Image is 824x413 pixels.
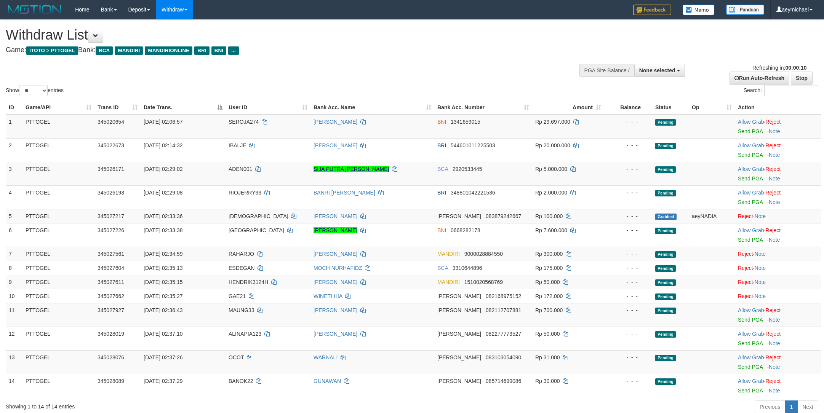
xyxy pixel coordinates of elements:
[229,378,253,384] span: BANOK22
[144,265,182,271] span: [DATE] 02:35:13
[229,265,254,271] span: ESDEGAN
[98,354,124,360] span: 345028076
[226,100,310,115] th: User ID: activate to sort column ascending
[6,327,22,350] td: 12
[486,354,521,360] span: Copy 083103054090 to clipboard
[607,226,649,234] div: - - -
[229,331,261,337] span: ALINAPIA123
[437,265,448,271] span: BCA
[769,152,780,158] a: Note
[765,378,781,384] a: Reject
[314,331,357,337] a: [PERSON_NAME]
[738,354,765,360] span: ·
[144,378,182,384] span: [DATE] 02:37:29
[144,213,182,219] span: [DATE] 02:33:36
[22,261,94,275] td: PTTOGEL
[22,115,94,139] td: PTTOGEL
[437,142,446,148] span: BRI
[535,166,567,172] span: Rp 5.000.000
[98,307,124,313] span: 345027927
[735,261,821,275] td: ·
[738,152,763,158] a: Send PGA
[96,46,113,55] span: BCA
[98,265,124,271] span: 345027604
[451,119,480,125] span: Copy 1341659015 to clipboard
[735,303,821,327] td: ·
[314,354,338,360] a: WARNALI
[98,227,124,233] span: 345027226
[314,190,375,196] a: BANRI [PERSON_NAME]
[535,190,567,196] span: Rp 2.000.000
[98,293,124,299] span: 345027662
[655,355,676,361] span: Pending
[144,166,182,172] span: [DATE] 02:29:02
[6,115,22,139] td: 1
[633,5,671,15] img: Feedback.jpg
[738,119,764,125] a: Allow Grab
[738,378,765,384] span: ·
[535,331,560,337] span: Rp 50.000
[689,100,735,115] th: Op: activate to sort column ascending
[769,199,780,205] a: Note
[738,142,765,148] span: ·
[607,377,649,385] div: - - -
[6,223,22,247] td: 6
[735,327,821,350] td: ·
[738,307,765,313] span: ·
[453,166,482,172] span: Copy 2920533445 to clipboard
[769,175,780,182] a: Note
[98,279,124,285] span: 345027611
[738,331,765,337] span: ·
[535,213,563,219] span: Rp 100.000
[144,251,182,257] span: [DATE] 02:34:59
[791,72,813,85] a: Stop
[769,340,780,346] a: Note
[98,251,124,257] span: 345027561
[453,265,482,271] span: Copy 3310644896 to clipboard
[314,378,341,384] a: GUNAWAN
[655,293,676,300] span: Pending
[769,387,780,394] a: Note
[535,378,560,384] span: Rp 30.000
[22,289,94,303] td: PTTOGEL
[6,289,22,303] td: 10
[314,142,357,148] a: [PERSON_NAME]
[535,265,563,271] span: Rp 175.000
[738,166,765,172] span: ·
[755,293,766,299] a: Note
[755,279,766,285] a: Note
[314,213,357,219] a: [PERSON_NAME]
[535,293,563,299] span: Rp 172.000
[314,251,357,257] a: [PERSON_NAME]
[735,115,821,139] td: ·
[486,213,521,219] span: Copy 083879242667 to clipboard
[451,142,495,148] span: Copy 544601011225503 to clipboard
[785,65,806,71] strong: 00:00:10
[738,213,753,219] a: Reject
[738,265,753,271] a: Reject
[726,5,764,15] img: panduan.png
[655,265,676,272] span: Pending
[22,223,94,247] td: PTTOGEL
[437,190,446,196] span: BRI
[437,166,448,172] span: BCA
[141,100,226,115] th: Date Trans.: activate to sort column descending
[738,190,765,196] span: ·
[144,354,182,360] span: [DATE] 02:37:26
[144,293,182,299] span: [DATE] 02:35:27
[683,5,715,15] img: Button%20Memo.svg
[765,190,781,196] a: Reject
[738,387,763,394] a: Send PGA
[98,119,124,125] span: 345020654
[437,279,460,285] span: MANDIRI
[738,190,764,196] a: Allow Grab
[765,142,781,148] a: Reject
[607,306,649,314] div: - - -
[22,327,94,350] td: PTTOGEL
[314,307,357,313] a: [PERSON_NAME]
[639,67,675,73] span: None selected
[738,340,763,346] a: Send PGA
[314,227,357,233] a: [PERSON_NAME]
[755,251,766,257] a: Note
[434,100,532,115] th: Bank Acc. Number: activate to sort column ascending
